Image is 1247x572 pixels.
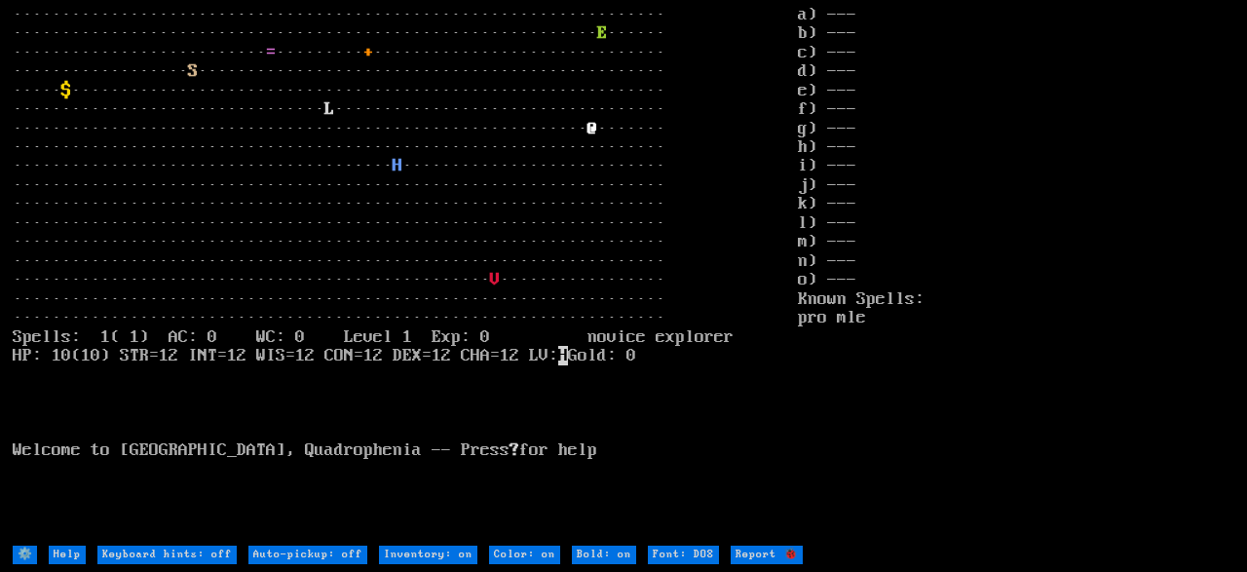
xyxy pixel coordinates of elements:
font: + [363,43,373,62]
input: Help [49,546,86,564]
larn: ··································································· ·····························... [13,6,798,544]
font: S [188,61,198,81]
input: Font: DOS [648,546,719,564]
stats: a) --- b) --- c) --- d) --- e) --- f) --- g) --- h) --- i) --- j) --- k) --- l) --- m) --- n) ---... [798,6,1234,544]
mark: H [558,346,568,365]
font: $ [61,81,71,100]
input: Report 🐞 [731,546,803,564]
font: = [266,43,276,62]
b: ? [510,440,519,460]
input: Keyboard hints: off [97,546,237,564]
font: H [393,156,402,175]
font: L [324,99,334,119]
input: Color: on [489,546,560,564]
input: Bold: on [572,546,636,564]
input: ⚙️ [13,546,37,564]
input: Inventory: on [379,546,477,564]
input: Auto-pickup: off [248,546,367,564]
font: E [597,23,607,43]
font: @ [587,119,597,138]
font: V [490,270,500,289]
